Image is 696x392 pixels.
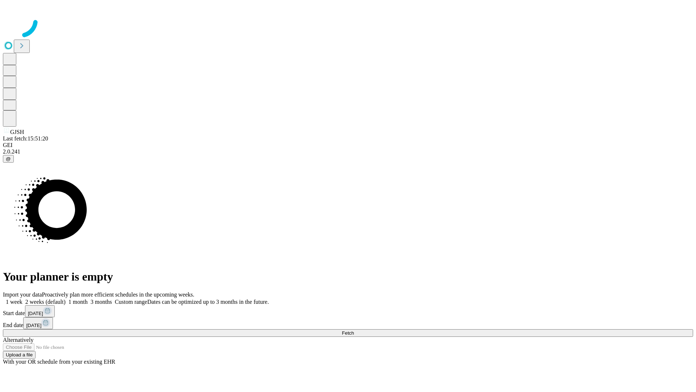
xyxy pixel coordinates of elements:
[6,299,22,305] span: 1 week
[28,311,43,316] span: [DATE]
[42,291,194,298] span: Proactively plan more efficient schedules in the upcoming weeks.
[69,299,88,305] span: 1 month
[3,305,693,317] div: Start date
[25,299,66,305] span: 2 weeks (default)
[3,148,693,155] div: 2.0.241
[6,156,11,162] span: @
[3,337,33,343] span: Alternatively
[3,317,693,329] div: End date
[10,129,24,135] span: GJSH
[23,317,53,329] button: [DATE]
[3,142,693,148] div: GEI
[3,135,48,142] span: Last fetch: 15:51:20
[3,329,693,337] button: Fetch
[3,270,693,283] h1: Your planner is empty
[3,351,36,359] button: Upload a file
[342,330,354,336] span: Fetch
[3,155,14,163] button: @
[3,291,42,298] span: Import your data
[25,305,55,317] button: [DATE]
[26,323,41,328] span: [DATE]
[115,299,147,305] span: Custom range
[147,299,269,305] span: Dates can be optimized up to 3 months in the future.
[91,299,112,305] span: 3 months
[3,359,115,365] span: With your OR schedule from your existing EHR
